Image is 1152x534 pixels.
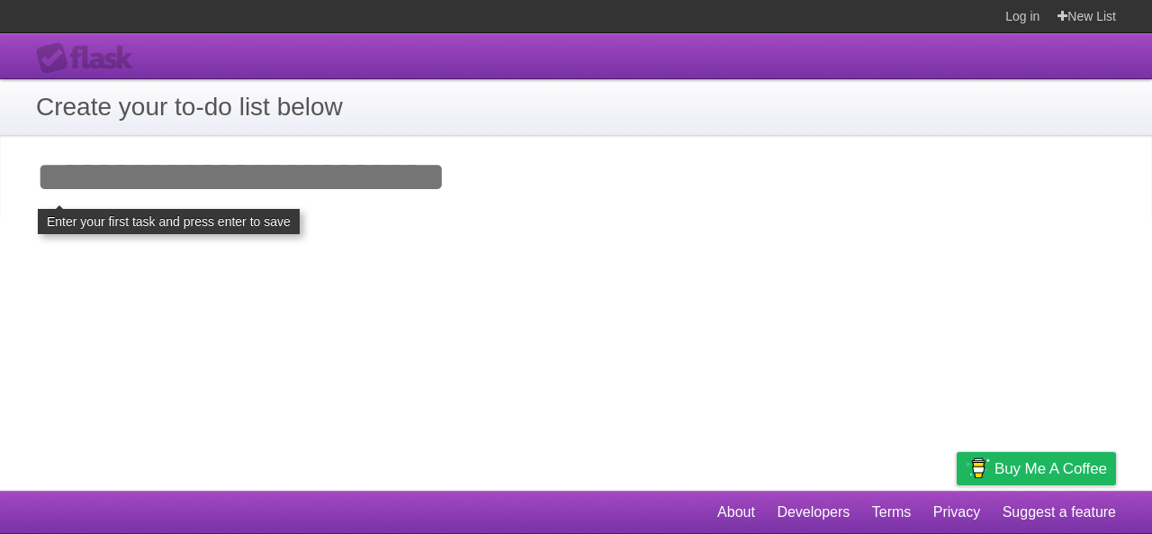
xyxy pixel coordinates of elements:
[36,88,1116,126] h1: Create your to-do list below
[36,42,144,75] div: Flask
[717,495,755,529] a: About
[994,453,1107,484] span: Buy me a coffee
[933,495,980,529] a: Privacy
[957,452,1116,485] a: Buy me a coffee
[777,495,850,529] a: Developers
[966,453,990,484] img: Buy me a coffee
[1003,495,1116,529] a: Suggest a feature
[872,495,912,529] a: Terms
